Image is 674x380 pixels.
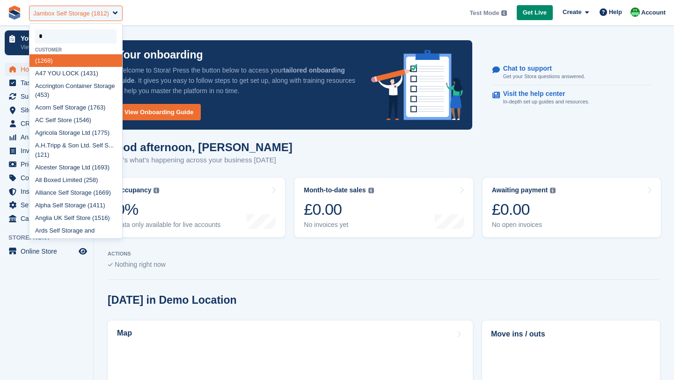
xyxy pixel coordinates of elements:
div: Agricola Storage Ltd (1775) [29,127,122,139]
span: Sites [21,103,77,117]
p: In-depth set up guides and resources. [503,98,590,106]
span: Invoices [21,144,77,157]
a: View Onboarding Guide [117,104,201,120]
a: menu [5,117,88,130]
span: Tasks [21,76,77,89]
a: menu [5,171,88,184]
div: £0.00 [492,200,556,219]
span: Storefront [8,233,93,242]
h2: Map [117,329,132,337]
p: Get your Stora questions answered. [503,73,585,80]
span: Subscriptions [21,90,77,103]
span: Capital [21,212,77,225]
div: AC Self Store (1546) [29,114,122,127]
div: Acorn Self Storage (1763) [29,102,122,114]
span: Create [563,7,581,17]
p: Welcome to Stora! Press the button below to access your . It gives you easy to follow steps to ge... [117,65,356,96]
a: menu [5,245,88,258]
a: Visit the help center In-depth set up guides and resources. [492,85,651,110]
span: Settings [21,198,77,212]
span: Coupons [21,171,77,184]
p: Your onboarding [117,50,203,60]
h2: Move ins / outs [491,329,651,340]
a: Your onboarding View next steps [5,30,88,55]
div: Customer [29,47,122,52]
div: All Boxed Limited (258) [29,174,122,186]
span: Analytics [21,131,77,144]
a: menu [5,63,88,76]
span: CRM [21,117,77,130]
img: icon-info-grey-7440780725fd019a000dd9b08b2336e03edf1995a4989e88bcd33f0948082b44.svg [501,10,507,16]
p: Chat to support [503,65,578,73]
span: Online Store [21,245,77,258]
span: Account [641,8,666,17]
a: menu [5,90,88,103]
div: Ards Self Storage and Removals (1083) [29,224,122,246]
div: Alliance Self Storage (1669) [29,186,122,199]
span: Home [21,63,77,76]
div: Occupancy [116,186,151,194]
a: Get Live [517,5,553,21]
div: Month-to-date sales [304,186,366,194]
div: A.H.Tripp & Son Ltd. Self S... (121) [29,139,122,161]
span: Get Live [523,8,547,17]
img: onboarding-info-6c161a55d2c0e0a8cae90662b2fe09162a5109e8cc188191df67fb4f79e88e88.svg [371,50,463,120]
div: Jambox Self Storage (1812) [33,9,109,18]
a: Month-to-date sales £0.00 No invoices yet [294,178,473,237]
p: Visit the help center [503,90,582,98]
div: Accrington Container Storage (453) [29,80,122,102]
img: stora-icon-8386f47178a22dfd0bd8f6a31ec36ba5ce8667c1dd55bd0f319d3a0aa187defe.svg [7,6,22,20]
h2: [DATE] in Demo Location [108,294,237,307]
p: ACTIONS [108,251,660,257]
div: Awaiting payment [492,186,548,194]
a: menu [5,144,88,157]
span: Nothing right now [115,261,166,268]
div: No invoices yet [304,221,374,229]
div: A47 YOU LOCK (1431) [29,67,122,80]
img: blank_slate_check_icon-ba018cac091ee9be17c0a81a6c232d5eb81de652e7a59be601be346b1b6ddf79.svg [108,263,113,267]
a: menu [5,158,88,171]
a: Awaiting payment £0.00 No open invoices [483,178,661,237]
div: 0% [116,200,220,219]
a: Preview store [77,246,88,257]
div: Alpha Self Storage (1411) [29,199,122,212]
a: menu [5,131,88,144]
div: Alcester Storage Ltd (1693) [29,161,122,174]
div: Data only available for live accounts [116,221,220,229]
a: Occupancy 0% Data only available for live accounts [107,178,285,237]
div: £0.00 [304,200,374,219]
div: Anglia UK Self Store (1516) [29,212,122,224]
p: View next steps [21,43,76,51]
div: No open invoices [492,221,556,229]
p: Your onboarding [21,35,76,42]
h1: Good afternoon, [PERSON_NAME] [108,141,293,153]
img: Laura Carlisle [630,7,640,17]
p: Here's what's happening across your business [DATE] [108,155,293,166]
a: Chat to support Get your Stora questions answered. [492,60,651,86]
a: menu [5,76,88,89]
span: Insurance [21,185,77,198]
a: menu [5,198,88,212]
img: icon-info-grey-7440780725fd019a000dd9b08b2336e03edf1995a4989e88bcd33f0948082b44.svg [154,188,159,193]
img: icon-info-grey-7440780725fd019a000dd9b08b2336e03edf1995a4989e88bcd33f0948082b44.svg [550,188,556,193]
span: Help [609,7,622,17]
a: menu [5,212,88,225]
a: menu [5,103,88,117]
img: icon-info-grey-7440780725fd019a000dd9b08b2336e03edf1995a4989e88bcd33f0948082b44.svg [368,188,374,193]
div: (1268) [29,54,122,67]
span: Pricing [21,158,77,171]
a: menu [5,185,88,198]
span: Test Mode [469,8,499,18]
